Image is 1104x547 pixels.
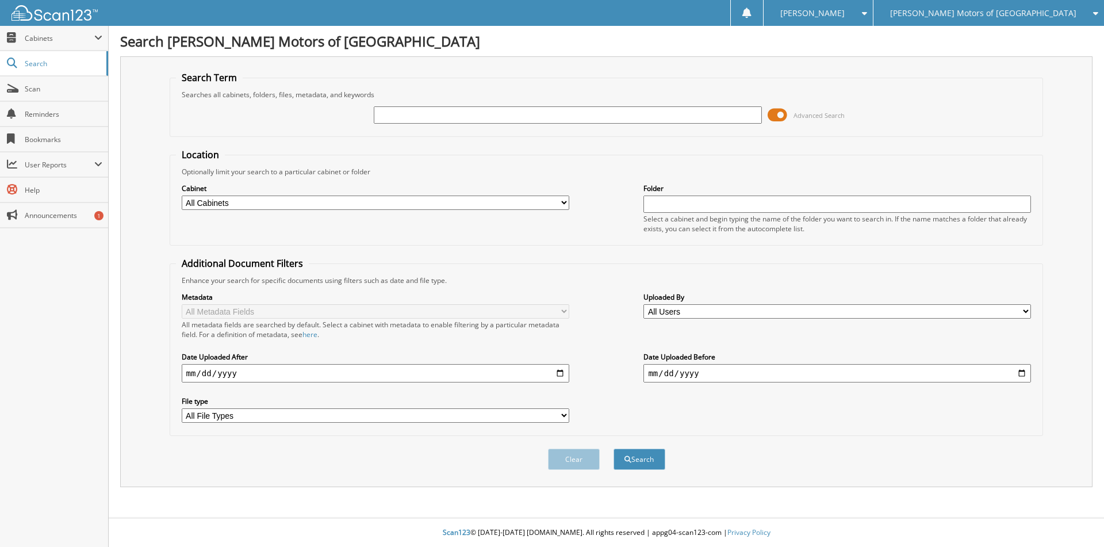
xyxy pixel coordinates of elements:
button: Search [614,449,665,470]
span: Cabinets [25,33,94,43]
legend: Additional Document Filters [176,257,309,270]
div: Optionally limit your search to a particular cabinet or folder [176,167,1037,177]
div: All metadata fields are searched by default. Select a cabinet with metadata to enable filtering b... [182,320,569,339]
label: File type [182,396,569,406]
label: Metadata [182,292,569,302]
label: Folder [643,183,1031,193]
span: Announcements [25,211,102,220]
div: 1 [94,211,103,220]
span: Bookmarks [25,135,102,144]
div: Select a cabinet and begin typing the name of the folder you want to search in. If the name match... [643,214,1031,234]
span: Search [25,59,101,68]
label: Cabinet [182,183,569,193]
label: Date Uploaded After [182,352,569,362]
span: Help [25,185,102,195]
span: Reminders [25,109,102,119]
span: [PERSON_NAME] Motors of [GEOGRAPHIC_DATA] [890,10,1076,17]
span: Scan123 [443,527,470,537]
a: Privacy Policy [727,527,770,537]
a: here [302,330,317,339]
h1: Search [PERSON_NAME] Motors of [GEOGRAPHIC_DATA] [120,32,1092,51]
span: User Reports [25,160,94,170]
label: Date Uploaded Before [643,352,1031,362]
legend: Location [176,148,225,161]
div: Searches all cabinets, folders, files, metadata, and keywords [176,90,1037,100]
div: © [DATE]-[DATE] [DOMAIN_NAME]. All rights reserved | appg04-scan123-com | [109,519,1104,547]
span: Scan [25,84,102,94]
input: end [643,364,1031,382]
legend: Search Term [176,71,243,84]
label: Uploaded By [643,292,1031,302]
input: start [182,364,569,382]
button: Clear [548,449,600,470]
div: Enhance your search for specific documents using filters such as date and file type. [176,276,1037,285]
span: [PERSON_NAME] [780,10,845,17]
img: scan123-logo-white.svg [11,5,98,21]
span: Advanced Search [793,111,845,120]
